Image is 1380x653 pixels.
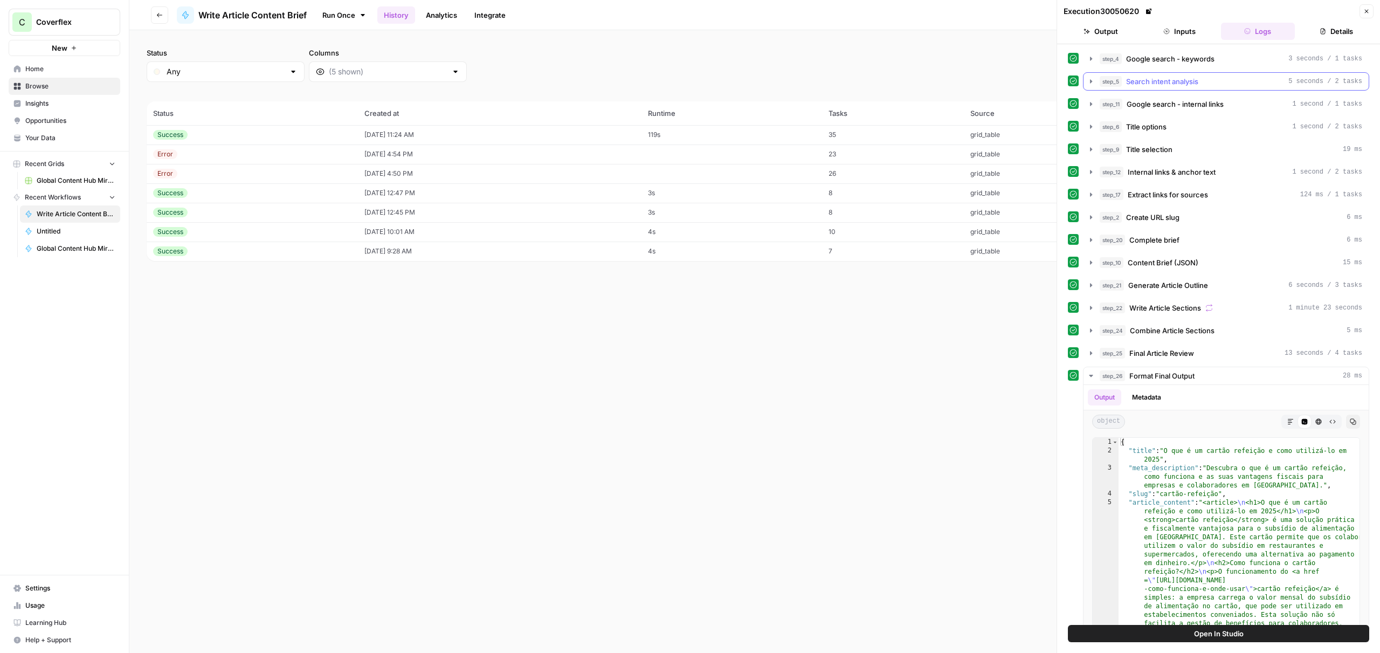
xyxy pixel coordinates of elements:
span: Search intent analysis [1126,76,1198,87]
td: 26 [822,164,964,183]
span: Open In Studio [1194,628,1244,639]
td: [DATE] 12:45 PM [358,203,641,222]
span: 1 second / 2 tasks [1292,122,1362,132]
span: step_20 [1100,235,1125,245]
span: Internal links & anchor text [1128,167,1216,177]
span: step_2 [1100,212,1122,223]
button: 15 ms [1084,254,1369,271]
span: Global Content Hub Mirror Engine [37,244,115,253]
button: Logs [1221,23,1295,40]
button: 1 second / 1 tasks [1084,95,1369,113]
td: [DATE] 9:28 AM [358,242,641,261]
span: 6 ms [1347,212,1362,222]
a: Analytics [419,6,464,24]
td: 8 [822,203,964,222]
td: 35 [822,125,964,145]
span: Write Article Content Brief [37,209,115,219]
td: grid_table [964,242,1154,261]
button: 1 second / 2 tasks [1084,118,1369,135]
th: Runtime [641,101,822,125]
td: grid_table [964,125,1154,145]
button: 5 seconds / 2 tasks [1084,73,1369,90]
th: Source [964,101,1154,125]
span: step_17 [1100,189,1123,200]
span: Untitled [37,226,115,236]
td: 8 [822,183,964,203]
button: Recent Grids [9,156,120,172]
span: 1 minute 23 seconds [1288,303,1362,313]
td: grid_table [964,145,1154,164]
button: Recent Workflows [9,189,120,205]
span: Final Article Review [1129,348,1194,359]
span: 5 seconds / 2 tasks [1288,77,1362,86]
div: Error [153,169,177,178]
span: 6 seconds / 3 tasks [1288,280,1362,290]
button: Help + Support [9,631,120,649]
a: Write Article Content Brief [20,205,120,223]
button: 6 ms [1084,231,1369,249]
span: Recent Grids [25,159,64,169]
div: Error [153,149,177,159]
th: Created at [358,101,641,125]
a: Untitled [20,223,120,240]
div: Success [153,188,188,198]
span: 124 ms / 1 tasks [1300,190,1362,200]
button: 28 ms [1084,367,1369,384]
a: Learning Hub [9,614,120,631]
button: Open In Studio [1068,625,1369,642]
span: Recent Workflows [25,193,81,202]
button: Output [1064,23,1138,40]
a: Insights [9,95,120,112]
span: step_25 [1100,348,1125,359]
td: 10 [822,222,964,242]
span: Create URL slug [1126,212,1179,223]
label: Status [147,47,305,58]
span: 5 ms [1347,326,1362,335]
th: Tasks [822,101,964,125]
button: 124 ms / 1 tasks [1084,186,1369,203]
a: Usage [9,597,120,614]
span: Title selection [1126,144,1172,155]
span: 6 ms [1347,235,1362,245]
span: New [52,43,67,53]
span: step_4 [1100,53,1122,64]
span: Complete brief [1129,235,1179,245]
span: Home [25,64,115,74]
span: step_10 [1100,257,1123,268]
a: Home [9,60,120,78]
td: [DATE] 11:24 AM [358,125,641,145]
button: New [9,40,120,56]
span: Usage [25,601,115,610]
a: Browse [9,78,120,95]
span: (7 records) [147,82,1363,101]
span: 3 seconds / 1 tasks [1288,54,1362,64]
button: Workspace: Coverflex [9,9,120,36]
td: grid_table [964,203,1154,222]
span: Coverflex [36,17,101,28]
span: Help + Support [25,635,115,645]
th: Status [147,101,358,125]
div: 1 [1093,438,1119,446]
span: 1 second / 1 tasks [1292,99,1362,109]
button: Details [1299,23,1374,40]
span: Title options [1126,121,1167,132]
span: Toggle code folding, rows 1 through 14 [1112,438,1118,446]
span: Your Data [25,133,115,143]
span: Google search - internal links [1127,99,1224,109]
label: Columns [309,47,467,58]
a: Settings [9,580,120,597]
button: 1 minute 23 seconds [1084,299,1369,317]
a: Write Article Content Brief [177,6,307,24]
span: 15 ms [1343,258,1362,267]
td: 119s [641,125,822,145]
td: 23 [822,145,964,164]
td: [DATE] 4:54 PM [358,145,641,164]
td: grid_table [964,183,1154,203]
td: grid_table [964,164,1154,183]
input: (5 shown) [329,66,447,77]
button: Inputs [1142,23,1217,40]
button: Metadata [1126,389,1168,405]
button: 3 seconds / 1 tasks [1084,50,1369,67]
span: Write Article Sections [1129,303,1201,313]
button: Output [1088,389,1121,405]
